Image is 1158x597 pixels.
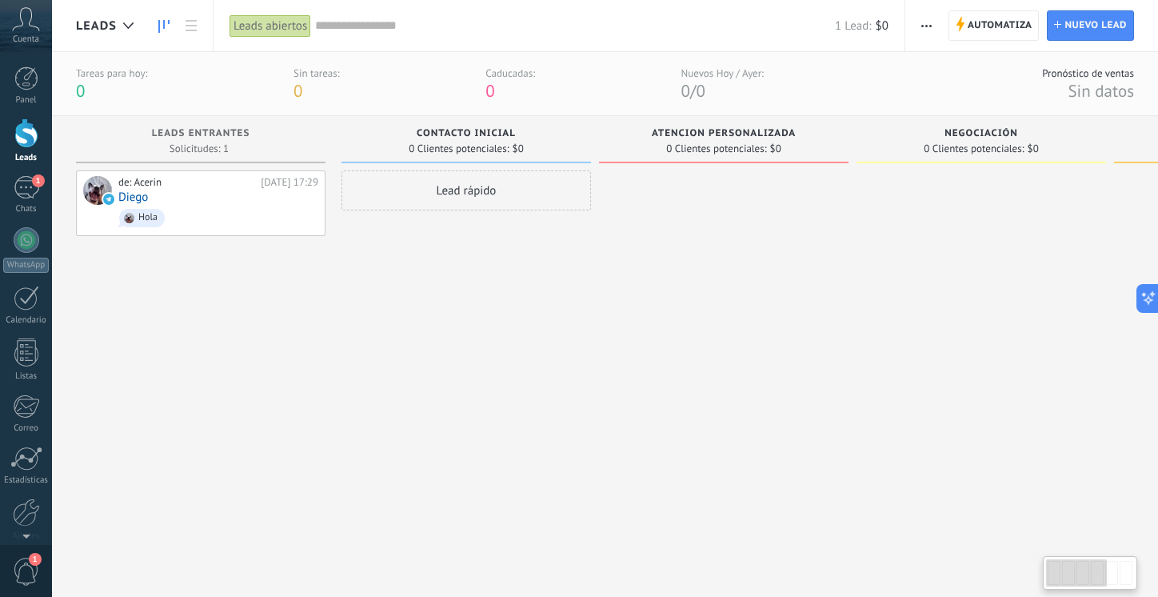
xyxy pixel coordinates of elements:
span: $0 [1028,144,1039,154]
span: $0 [770,144,781,154]
span: 0 [485,80,494,102]
div: Chats [3,204,50,214]
a: Automatiza [948,10,1040,41]
span: 0 Clientes potenciales: [666,144,766,154]
span: Automatiza [968,11,1032,40]
span: Nuevo lead [1064,11,1127,40]
span: 0 Clientes potenciales: [409,144,509,154]
span: 0 [76,80,85,102]
div: Panel [3,95,50,106]
span: / [690,80,696,102]
a: Lista [178,10,205,42]
span: 1 Lead: [835,18,871,34]
div: [DATE] 17:29 [261,176,318,189]
a: Diego [118,190,148,204]
div: Lead rápido [341,170,591,210]
div: de: Acerin [118,176,255,189]
span: 1 [32,174,45,187]
span: Sin datos [1068,80,1134,102]
span: 0 [697,80,705,102]
div: WhatsApp [3,258,49,273]
span: Leads [76,18,117,34]
div: Caducadas: [485,66,535,80]
div: Estadísticas [3,475,50,486]
img: telegram-sm.svg [103,194,114,205]
div: Contacto inicial [349,128,583,142]
a: Nuevo lead [1047,10,1134,41]
span: 0 [681,80,690,102]
span: Leads Entrantes [152,128,250,139]
span: 0 Clientes potenciales: [924,144,1024,154]
div: Leads Entrantes [84,128,317,142]
div: Tareas para hoy: [76,66,147,80]
div: Hola [138,212,158,223]
a: Leads [150,10,178,42]
span: $0 [513,144,524,154]
span: Solicitudes: 1 [170,144,229,154]
span: 0 [293,80,302,102]
div: Sin tareas: [293,66,340,80]
span: Cuenta [13,34,39,45]
div: Negociación [865,128,1098,142]
div: Leads [3,153,50,163]
span: Atencion Personalizada [652,128,796,139]
button: Más [915,10,938,41]
div: Leads abiertos [230,14,311,38]
div: Diego [83,176,112,205]
div: Nuevos Hoy / Ayer: [681,66,764,80]
span: Negociación [944,128,1018,139]
span: 1 [29,553,42,566]
div: Calendario [3,315,50,326]
div: Pronóstico de ventas [1042,66,1134,80]
div: Correo [3,423,50,434]
span: $0 [876,18,888,34]
span: Contacto inicial [417,128,516,139]
div: Atencion Personalizada [607,128,841,142]
div: Listas [3,371,50,382]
